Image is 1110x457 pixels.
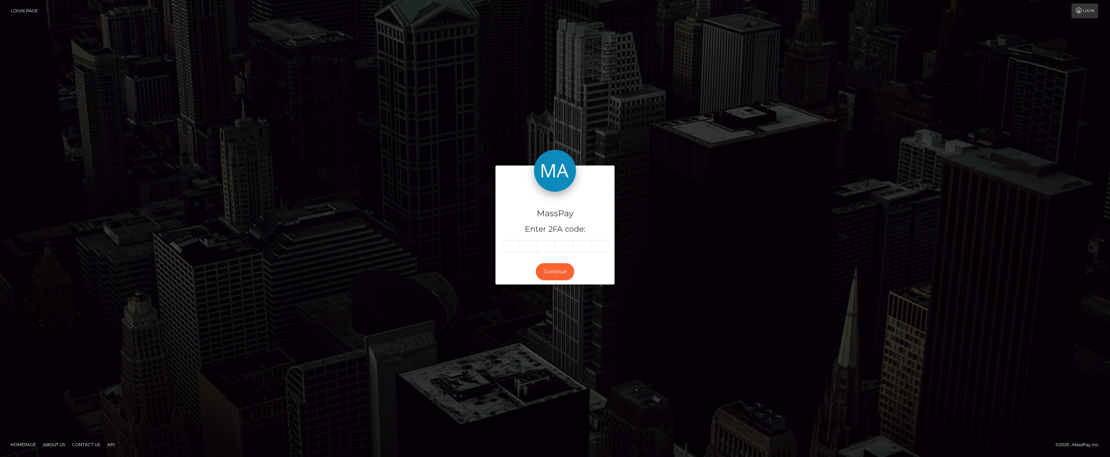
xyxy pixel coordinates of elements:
a: Login [1071,3,1098,18]
a: API [104,439,118,450]
h5: Enter 2FA code: [501,224,609,235]
a: Contact Us [69,439,103,450]
h4: MassPay [501,208,609,220]
a: About Us [40,439,68,450]
a: Login Page [11,3,38,18]
button: Continue [536,263,574,280]
img: MassPay [534,150,576,192]
a: Homepage [8,439,39,450]
div: © 2025 , MassPay Inc. [1055,441,1105,449]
